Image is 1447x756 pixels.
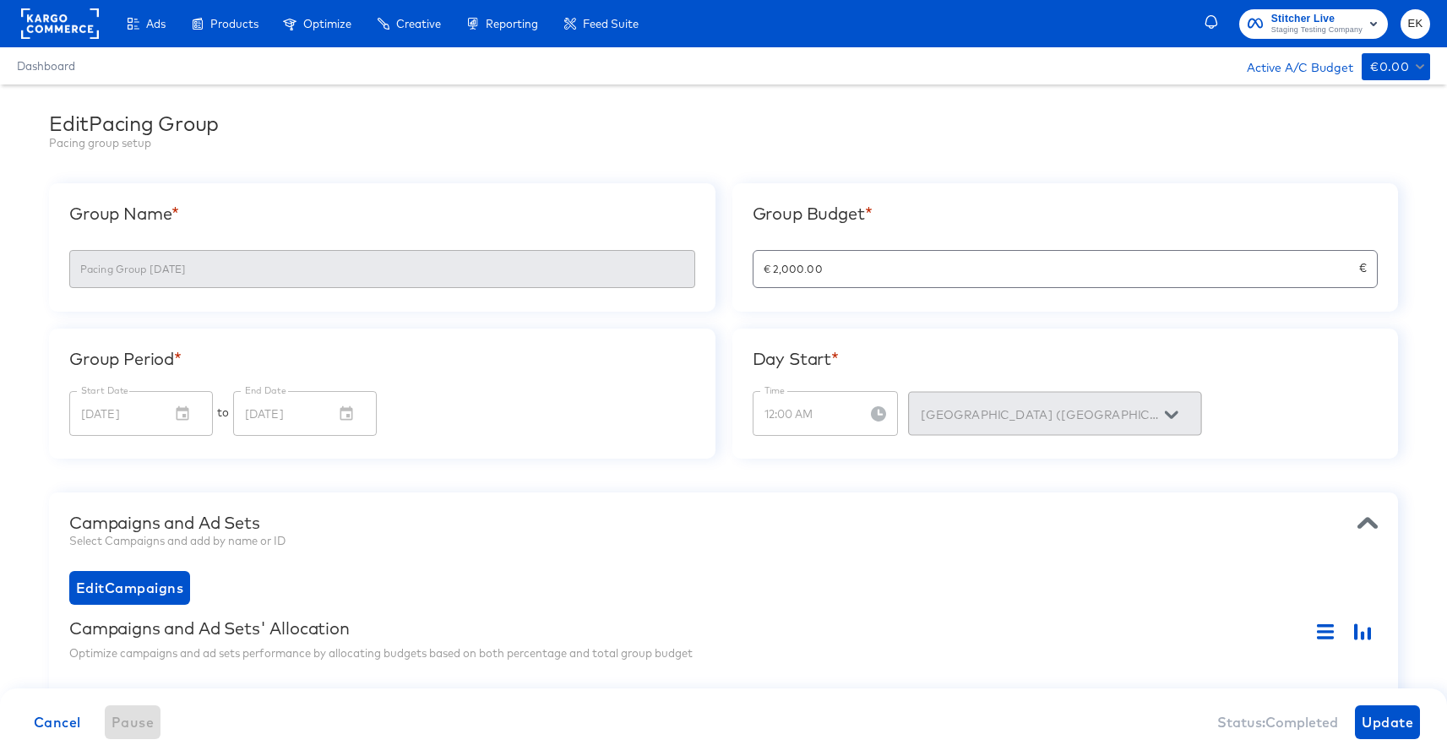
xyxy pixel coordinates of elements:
[1362,710,1413,734] span: Update
[69,571,190,605] button: EditCampaigns
[987,683,1183,726] div: Amount of Group Budget
[34,710,81,734] span: Cancel
[217,391,229,433] div: to
[1362,53,1430,80] button: €0.00
[1217,714,1338,731] div: Status: Completed
[864,683,987,726] div: Budget Type
[1401,9,1430,39] button: EK
[69,349,695,369] div: Group Period
[753,250,1379,288] div: €
[69,204,695,224] div: Group Name
[753,349,1379,369] div: Day Start
[396,17,441,30] span: Creative
[27,705,88,739] button: Cancel
[49,135,1398,151] div: Pacing group setup
[130,683,864,726] div: Campaigns and Ad Sets
[49,111,1398,135] div: Edit Pacing Group
[1271,24,1363,37] span: Staging Testing Company
[1407,14,1423,34] span: EK
[303,17,351,30] span: Optimize
[583,17,639,30] span: Feed Suite
[69,618,350,645] div: Campaigns and Ad Sets' Allocation
[130,683,864,726] div: Toggle SortBy
[753,244,1359,280] input: Enter Group Budget
[864,683,987,726] div: Toggle SortBy
[17,59,75,73] a: Dashboard
[1229,53,1353,79] div: Active A/C Budget
[1271,10,1363,28] span: Stitcher Live
[486,17,538,30] span: Reporting
[753,204,1379,224] div: Group Budget
[69,513,1378,533] div: Campaigns and Ad Sets
[1239,9,1388,39] button: Stitcher LiveStaging Testing Company
[210,17,258,30] span: Products
[1355,705,1420,739] button: Update
[1182,683,1378,726] div: Percentage of Group Budget
[146,17,166,30] span: Ads
[76,576,183,600] span: Edit Campaigns
[69,533,1378,549] div: Select Campaigns and add by name or ID
[69,645,1378,661] div: Optimize campaigns and ad sets performance by allocating budgets based on both percentage and tot...
[1370,57,1409,78] div: €0.00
